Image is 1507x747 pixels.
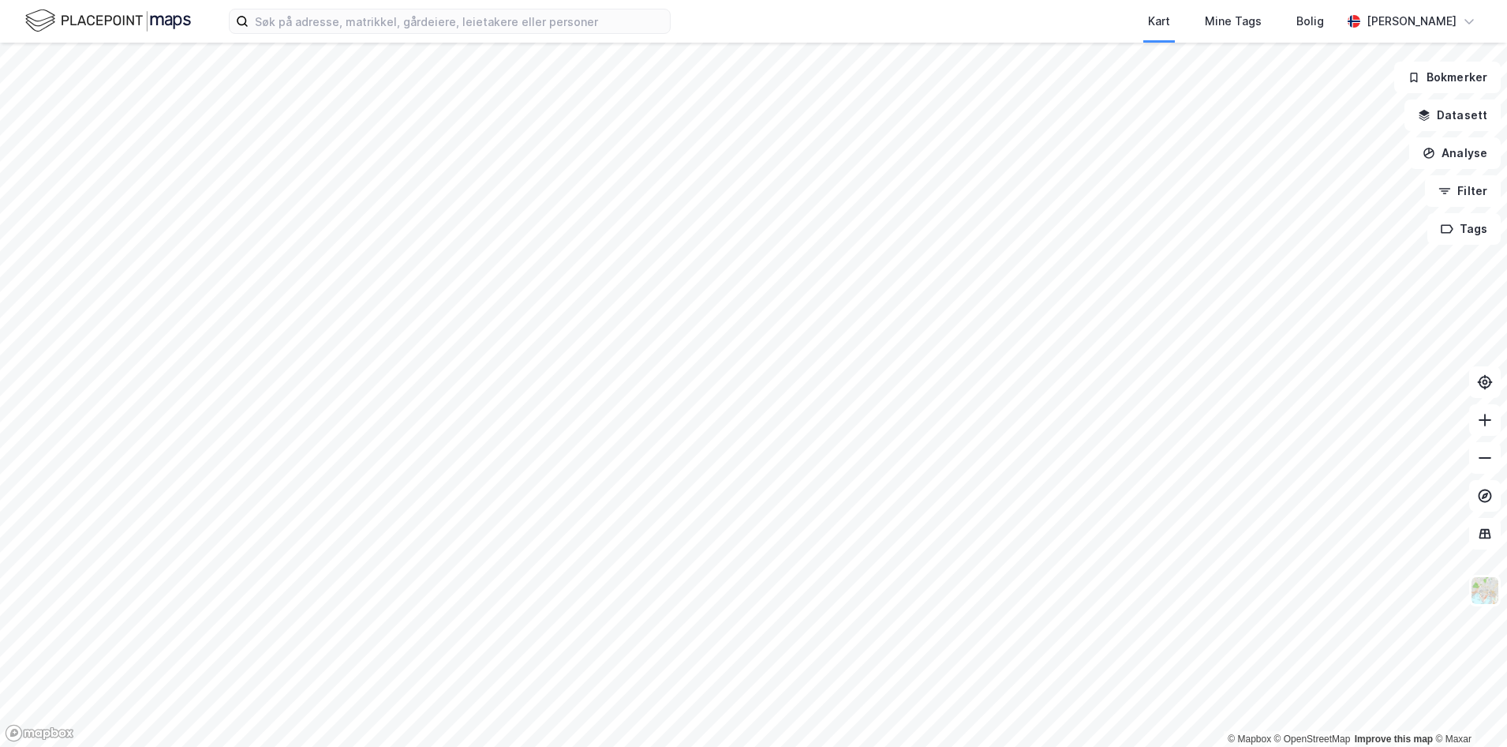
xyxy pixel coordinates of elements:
[25,7,191,35] img: logo.f888ab2527a4732fd821a326f86c7f29.svg
[1404,99,1501,131] button: Datasett
[1355,734,1433,745] a: Improve this map
[1409,137,1501,169] button: Analyse
[249,9,670,33] input: Søk på adresse, matrikkel, gårdeiere, leietakere eller personer
[5,724,74,742] a: Mapbox homepage
[1428,671,1507,747] iframe: Chat Widget
[1427,213,1501,245] button: Tags
[1367,12,1457,31] div: [PERSON_NAME]
[1470,576,1500,606] img: Z
[1274,734,1351,745] a: OpenStreetMap
[1394,62,1501,93] button: Bokmerker
[1148,12,1170,31] div: Kart
[1296,12,1324,31] div: Bolig
[1425,175,1501,207] button: Filter
[1228,734,1271,745] a: Mapbox
[1205,12,1262,31] div: Mine Tags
